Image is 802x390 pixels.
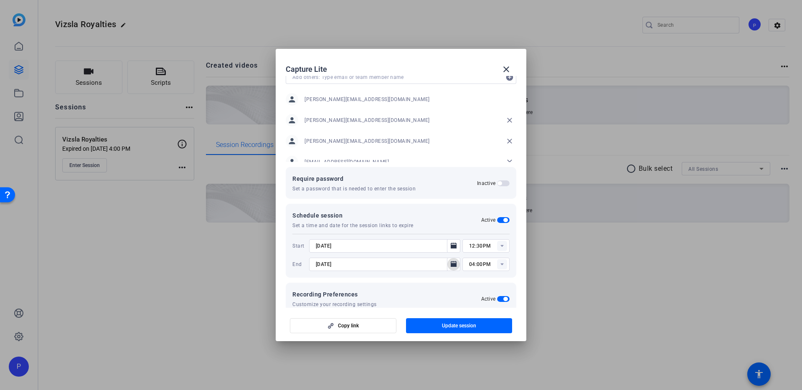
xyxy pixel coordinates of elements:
[503,155,516,169] mat-icon: close
[503,71,516,84] mat-icon: add_circle
[292,72,501,82] input: Add others: Type email or team member name
[442,322,476,329] span: Update session
[481,296,496,302] h2: Active
[305,117,430,124] span: [PERSON_NAME][EMAIL_ADDRESS][DOMAIN_NAME]
[305,96,430,103] span: [PERSON_NAME][EMAIL_ADDRESS][DOMAIN_NAME]
[292,243,307,249] span: Start
[447,239,460,253] button: Open calendar
[290,318,396,333] button: Copy link
[292,174,416,184] span: Require password
[469,241,510,251] input: Time
[286,114,298,127] mat-icon: person
[481,217,496,223] h2: Active
[447,258,460,271] button: Open calendar
[501,64,511,74] mat-icon: close
[503,114,516,127] mat-icon: close
[292,261,307,268] span: End
[286,59,516,79] div: Capture Lite
[292,185,416,192] span: Set a password that is needed to enter the session
[469,259,510,269] input: Time
[338,322,359,329] span: Copy link
[305,159,389,165] span: [EMAIL_ADDRESS][DOMAIN_NAME]
[286,93,298,106] mat-icon: person
[292,301,377,308] span: Customize your recording settings
[503,134,516,148] mat-icon: close
[316,259,445,269] input: Choose expiration date
[503,71,516,84] button: Add
[406,318,513,333] button: Update session
[316,241,445,251] input: Choose start date
[286,156,298,168] mat-icon: person
[292,289,377,299] span: Recording Preferences
[477,180,495,187] h2: Inactive
[292,210,414,220] span: Schedule session
[286,135,298,147] mat-icon: person
[305,138,430,144] span: [PERSON_NAME][EMAIL_ADDRESS][DOMAIN_NAME]
[292,222,414,229] span: Set a time and date for the session links to expire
